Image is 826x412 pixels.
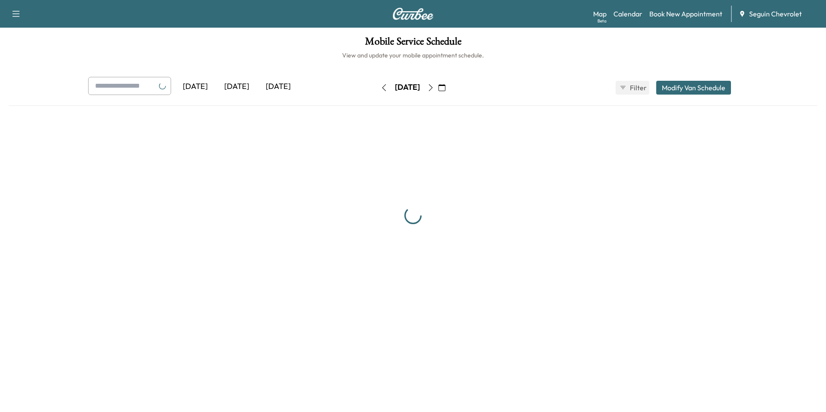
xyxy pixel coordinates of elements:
h6: View and update your mobile appointment schedule. [9,51,817,60]
div: [DATE] [395,82,420,93]
a: MapBeta [593,9,607,19]
a: Book New Appointment [649,9,722,19]
h1: Mobile Service Schedule [9,36,817,51]
span: Seguin Chevrolet [749,9,802,19]
span: Filter [630,82,645,93]
div: [DATE] [257,77,299,97]
div: Beta [597,18,607,24]
div: [DATE] [175,77,216,97]
a: Calendar [613,9,642,19]
button: Filter [616,81,649,95]
img: Curbee Logo [392,8,434,20]
button: Modify Van Schedule [656,81,731,95]
div: [DATE] [216,77,257,97]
